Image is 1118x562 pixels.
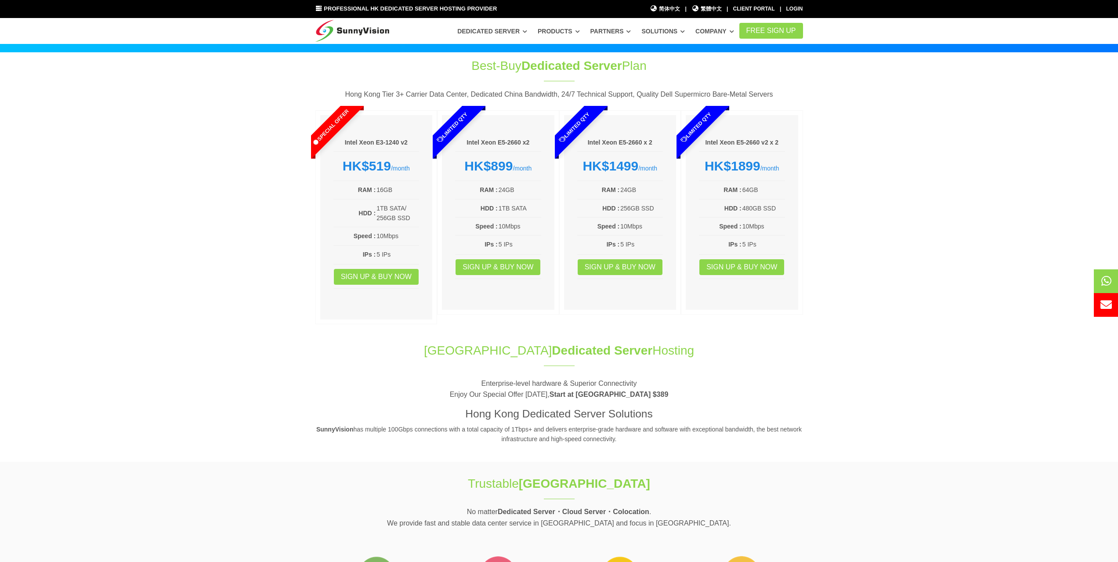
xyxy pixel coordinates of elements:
td: 5 IPs [376,249,419,260]
strong: HK$1899 [705,159,760,173]
b: Speed : [354,232,376,239]
h1: Trustable [413,475,706,492]
p: has multiple 100Gbps connections with a total capacity of 1Tbps+ and delivers enterprise-grade ha... [315,424,803,444]
a: Dedicated Server [457,23,527,39]
a: Sign up & Buy Now [578,259,662,275]
strong: HK$519 [343,159,391,173]
b: RAM : [480,186,497,193]
span: Limited Qty [659,91,733,164]
p: Hong Kong Tier 3+ Carrier Data Center, Dedicated China Bandwidth, 24/7 Technical Support, Quality... [315,89,803,100]
strong: Start at [GEOGRAPHIC_DATA] $389 [550,391,669,398]
h3: Hong Kong Dedicated Server Solutions [315,406,803,421]
a: Solutions [641,23,685,39]
div: /month [333,158,420,174]
b: Speed : [475,223,498,230]
span: Professional HK Dedicated Server Hosting Provider [324,5,497,12]
strong: HK$1499 [583,159,638,173]
a: Sign up & Buy Now [699,259,784,275]
span: Limited Qty [416,91,489,164]
td: 64GB [742,185,785,195]
a: Sign up & Buy Now [334,269,419,285]
strong: SunnyVision [316,426,354,433]
p: Enterprise-level hardware & Superior Connectivity Enjoy Our Special Offer [DATE], [315,378,803,400]
b: Speed : [597,223,620,230]
b: HDD : [481,205,498,212]
li: | [780,5,781,13]
li: | [727,5,728,13]
h1: Best-Buy Plan [413,57,706,74]
a: Company [695,23,734,39]
td: 10Mbps [742,221,785,232]
strong: [GEOGRAPHIC_DATA] [519,477,650,490]
h6: Intel Xeon E5-2660 v2 x 2 [699,138,785,147]
td: 5 IPs [498,239,541,250]
span: Dedicated Server [552,344,652,357]
b: Speed : [719,223,742,230]
li: | [685,5,686,13]
b: IPs : [728,241,742,248]
td: 480GB SSD [742,203,785,214]
b: IPs : [363,251,376,258]
strong: HK$899 [464,159,513,173]
a: 简体中文 [650,5,680,13]
td: 10Mbps [498,221,541,232]
b: HDD : [602,205,619,212]
td: 256GB SSD [620,203,663,214]
b: RAM : [602,186,619,193]
b: HDD : [358,210,376,217]
a: Login [786,6,803,12]
a: Products [538,23,580,39]
td: 10Mbps [620,221,663,232]
div: /month [699,158,785,174]
b: RAM : [358,186,376,193]
span: Dedicated Server [521,59,622,73]
td: 16GB [376,185,419,195]
span: Limited Qty [537,91,611,164]
a: FREE Sign Up [739,23,803,39]
td: 24GB [498,185,541,195]
td: 5 IPs [620,239,663,250]
h6: Intel Xeon E3-1240 v2 [333,138,420,147]
b: HDD : [724,205,742,212]
b: RAM : [724,186,741,193]
a: Partners [590,23,631,39]
div: /month [577,158,663,174]
a: 繁體中文 [691,5,722,13]
strong: Dedicated Server・Cloud Server・Colocation [498,508,649,515]
td: 10Mbps [376,231,419,241]
td: 1TB SATA/ 256GB SSD [376,203,419,224]
td: 24GB [620,185,663,195]
div: /month [455,158,541,174]
a: Client Portal [733,6,775,12]
h6: Intel Xeon E5-2660 x2 [455,138,541,147]
td: 1TB SATA [498,203,541,214]
a: Sign up & Buy Now [456,259,540,275]
b: IPs : [485,241,498,248]
h1: [GEOGRAPHIC_DATA] Hosting [315,342,803,359]
h6: Intel Xeon E5-2660 x 2 [577,138,663,147]
td: 5 IPs [742,239,785,250]
b: IPs : [607,241,620,248]
p: No matter . We provide fast and stable data center service in [GEOGRAPHIC_DATA] and focus in [GEO... [315,506,803,529]
span: Special Offer [293,91,367,164]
